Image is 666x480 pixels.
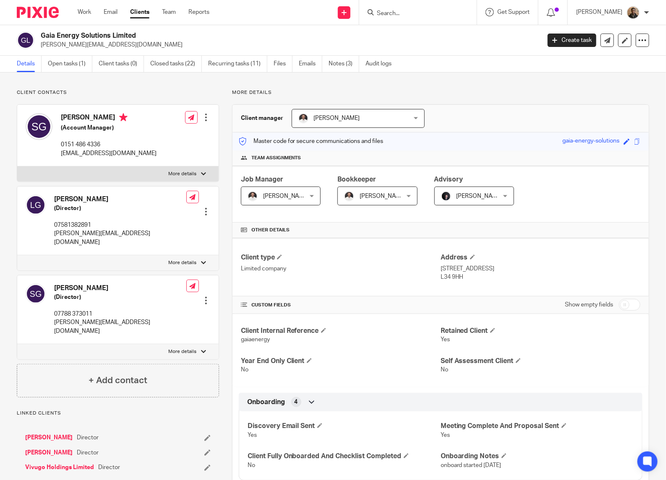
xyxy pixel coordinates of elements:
[61,140,157,149] p: 0151 486 4336
[25,449,73,457] a: [PERSON_NAME]
[248,191,258,201] img: dom%20slack.jpg
[41,31,436,40] h2: Gaia Energy Solutions Limited
[299,56,322,72] a: Emails
[376,10,452,18] input: Search
[565,301,613,309] label: Show empty fields
[241,327,441,335] h4: Client Internal Reference
[248,432,257,438] span: Yes
[434,176,463,183] span: Advisory
[61,149,157,158] p: [EMAIL_ADDRESS][DOMAIN_NAME]
[627,6,640,19] img: WhatsApp%20Image%202025-04-23%20.jpg
[26,284,46,304] img: svg%3E
[441,337,450,342] span: Yes
[274,56,293,72] a: Files
[17,31,34,49] img: svg%3E
[239,137,384,145] p: Master code for secure communications and files
[248,422,441,431] h4: Discovery Email Sent
[251,227,290,234] span: Other details
[99,56,144,72] a: Client tasks (0)
[337,176,376,183] span: Bookkeeper
[54,204,186,213] h5: (Director)
[441,327,640,335] h4: Retained Client
[329,56,359,72] a: Notes (3)
[295,398,298,406] span: 4
[54,195,186,204] h4: [PERSON_NAME]
[441,253,640,262] h4: Address
[25,433,73,442] a: [PERSON_NAME]
[366,56,398,72] a: Audit logs
[562,137,619,146] div: gaia-energy-solutions
[130,8,149,16] a: Clients
[61,113,157,124] h4: [PERSON_NAME]
[241,265,441,273] p: Limited company
[441,452,634,461] h4: Onboarding Notes
[41,41,535,49] p: [PERSON_NAME][EMAIL_ADDRESS][DOMAIN_NAME]
[360,193,406,199] span: [PERSON_NAME]
[248,452,441,461] h4: Client Fully Onboarded And Checklist Completed
[441,432,450,438] span: Yes
[241,114,283,122] h3: Client manager
[54,318,186,335] p: [PERSON_NAME][EMAIL_ADDRESS][DOMAIN_NAME]
[77,433,99,442] span: Director
[17,410,219,417] p: Linked clients
[54,293,186,301] h5: (Director)
[48,56,92,72] a: Open tasks (1)
[497,9,530,15] span: Get Support
[548,34,596,47] a: Create task
[241,176,283,183] span: Job Manager
[576,8,622,16] p: [PERSON_NAME]
[241,337,270,342] span: gaiaenergy
[17,7,59,18] img: Pixie
[241,367,248,373] span: No
[241,302,441,309] h4: CUSTOM FIELDS
[26,113,52,140] img: svg%3E
[344,191,354,201] img: dom%20slack.jpg
[169,171,197,177] p: More details
[232,89,649,96] p: More details
[17,56,42,72] a: Details
[26,195,46,215] img: svg%3E
[54,284,186,293] h4: [PERSON_NAME]
[77,449,99,457] span: Director
[162,8,176,16] a: Team
[98,463,120,472] span: Director
[314,115,360,121] span: [PERSON_NAME]
[441,273,640,281] p: L34 9HH
[119,113,128,122] i: Primary
[441,357,640,366] h4: Self Assessment Client
[208,56,267,72] a: Recurring tasks (11)
[441,422,634,431] h4: Meeting Complete And Proposal Sent
[241,357,441,366] h4: Year End Only Client
[298,113,308,123] img: dom%20slack.jpg
[247,398,285,407] span: Onboarding
[441,462,501,468] span: onboard started [DATE]
[263,193,309,199] span: [PERSON_NAME]
[441,191,451,201] img: 455A2509.jpg
[89,374,147,387] h4: + Add contact
[104,8,118,16] a: Email
[188,8,209,16] a: Reports
[169,259,197,266] p: More details
[54,310,186,318] p: 07788 373011
[248,462,255,468] span: No
[251,155,301,161] span: Team assignments
[457,193,503,199] span: [PERSON_NAME]
[54,221,186,229] p: 07581382891
[78,8,91,16] a: Work
[441,265,640,273] p: [STREET_ADDRESS]
[441,367,448,373] span: No
[169,348,197,355] p: More details
[54,229,186,246] p: [PERSON_NAME][EMAIL_ADDRESS][DOMAIN_NAME]
[150,56,202,72] a: Closed tasks (22)
[17,89,219,96] p: Client contacts
[25,463,94,472] a: Vivugo Holdings Limited
[241,253,441,262] h4: Client type
[61,124,157,132] h5: (Account Manager)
